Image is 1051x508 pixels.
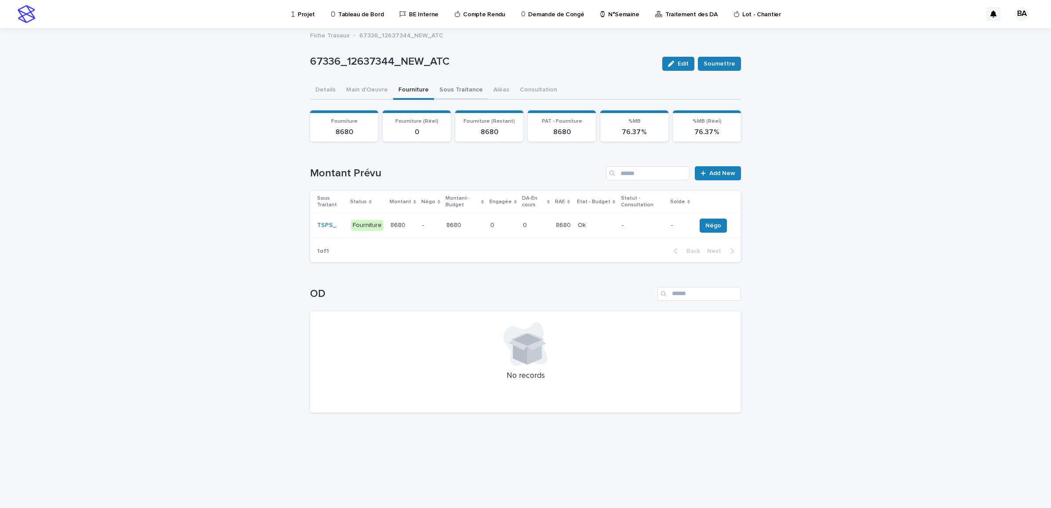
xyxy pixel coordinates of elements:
[700,219,727,233] button: Négo
[321,371,730,381] p: No records
[662,57,694,71] button: Edit
[606,166,690,180] input: Search
[388,128,445,136] p: 0
[489,197,512,207] p: Engagée
[350,197,367,207] p: Status
[315,128,373,136] p: 8680
[577,197,610,207] p: Etat - Budget
[667,247,704,255] button: Back
[421,197,435,207] p: Négo
[310,288,654,300] h1: OD
[310,30,350,40] p: Fiche Travaux
[670,197,685,207] p: Solde
[359,30,443,40] p: 67336_12637344_NEW_ATC
[678,128,736,136] p: 76.37 %
[422,222,439,229] p: -
[341,81,393,100] button: Main d'Oeuvre
[310,213,741,238] tr: TSPS_ Fourniture86808680 -86808680 00 00 86808680 OkOk --Négo
[606,128,663,136] p: 76.37 %
[434,81,488,100] button: Sous Traitance
[707,248,726,254] span: Next
[390,197,411,207] p: Montant
[522,194,545,210] p: DA-En cours
[693,119,722,124] span: %MB (Réel)
[317,194,345,210] p: Sous Traitant
[695,166,741,180] a: Add New
[310,81,341,100] button: Details
[709,170,735,176] span: Add New
[621,194,665,210] p: Statut - Consultation
[556,220,573,229] p: 8680
[310,55,655,68] p: 67336_12637344_NEW_ATC
[310,167,602,180] h1: Montant Prévu
[515,81,562,100] button: Consultation
[671,222,689,229] p: -
[578,220,588,229] p: Ok
[445,194,479,210] p: Montant-Budget
[351,220,383,231] div: Fourniture
[542,119,582,124] span: PAT - Fourniture
[463,119,515,124] span: Fourniture (Restant)
[390,220,407,229] p: 8680
[678,61,689,67] span: Edit
[490,220,496,229] p: 0
[698,57,741,71] button: Soumettre
[704,247,741,255] button: Next
[533,128,591,136] p: 8680
[523,220,529,229] p: 0
[310,241,336,262] p: 1 of 1
[331,119,358,124] span: Fourniture
[657,287,741,301] input: Search
[395,119,438,124] span: Fourniture (Réel)
[1015,7,1029,21] div: BA
[460,128,518,136] p: 8680
[622,222,664,229] p: -
[18,5,35,23] img: stacker-logo-s-only.png
[393,81,434,100] button: Fourniture
[446,220,463,229] p: 8680
[681,248,700,254] span: Back
[704,59,735,68] span: Soumettre
[317,222,336,229] a: TSPS_
[628,119,641,124] span: %MB
[488,81,515,100] button: Aléas
[555,197,565,207] p: RAE
[705,221,721,230] span: Négo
